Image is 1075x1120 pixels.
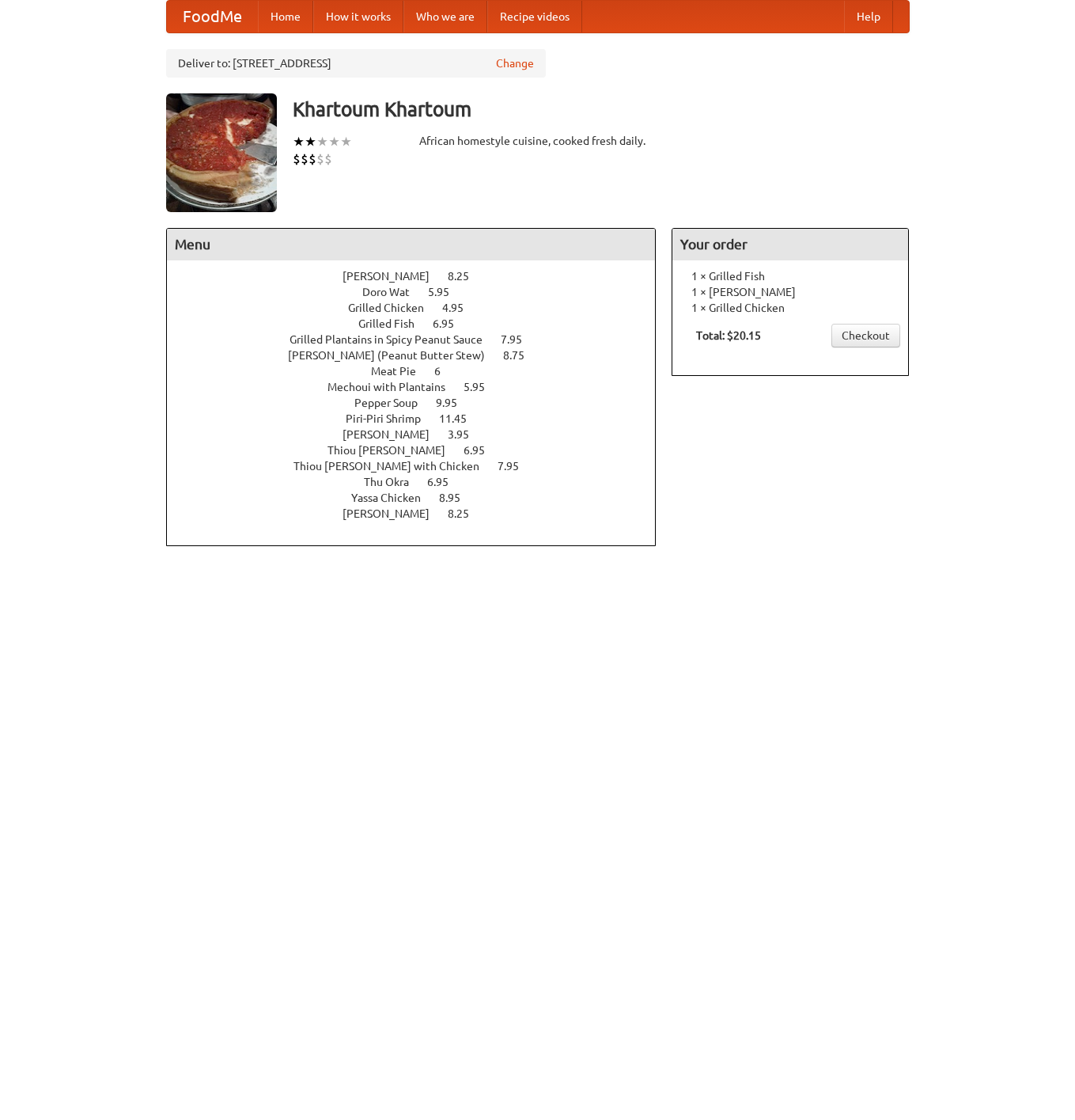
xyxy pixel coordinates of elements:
[324,150,332,168] li: $
[327,444,514,457] a: Thiou [PERSON_NAME] 6.95
[351,492,437,504] span: Yassa Chicken
[439,412,483,425] span: 11.45
[288,349,501,362] span: [PERSON_NAME] (Peanut Butter Stew)
[442,302,479,314] span: 4.95
[403,1,487,32] a: Who we are
[448,507,485,520] span: 8.25
[464,381,501,393] span: 5.95
[327,381,514,393] a: Mechoui with Plantains 5.95
[293,460,495,473] span: Thiou [PERSON_NAME] with Chicken
[680,284,900,300] li: 1 × [PERSON_NAME]
[305,133,316,150] li: ★
[844,1,893,32] a: Help
[464,444,501,457] span: 6.95
[354,397,486,409] a: Pepper Soup 9.95
[293,133,305,150] li: ★
[346,412,496,425] a: Piri-Piri Shrimp 11.45
[371,365,470,378] a: Meat Pie 6
[308,150,316,168] li: $
[503,349,540,362] span: 8.75
[448,428,485,441] span: 3.95
[288,349,554,362] a: [PERSON_NAME] (Peanut Butter Stew) 8.75
[439,492,476,504] span: 8.95
[343,507,498,520] a: [PERSON_NAME] 8.25
[831,324,900,347] a: Checkout
[340,133,352,150] li: ★
[313,1,403,32] a: How it works
[496,55,534,71] a: Change
[436,397,473,409] span: 9.95
[487,1,582,32] a: Recipe videos
[343,507,445,520] span: [PERSON_NAME]
[167,229,656,260] h4: Menu
[351,492,490,504] a: Yassa Chicken 8.95
[258,1,313,32] a: Home
[167,1,258,32] a: FoodMe
[327,444,461,457] span: Thiou [PERSON_NAME]
[166,49,546,78] div: Deliver to: [STREET_ADDRESS]
[343,270,498,283] a: [PERSON_NAME] 8.25
[362,286,426,298] span: Doro Wat
[680,268,900,284] li: 1 × Grilled Fish
[427,476,464,488] span: 6.95
[364,476,478,488] a: Thu Okra 6.95
[358,317,430,330] span: Grilled Fish
[343,428,498,441] a: [PERSON_NAME] 3.95
[696,329,761,342] b: Total: $20.15
[501,333,538,346] span: 7.95
[328,133,340,150] li: ★
[498,460,535,473] span: 7.95
[343,428,445,441] span: [PERSON_NAME]
[343,270,445,283] span: [PERSON_NAME]
[371,365,432,378] span: Meat Pie
[680,300,900,316] li: 1 × Grilled Chicken
[346,412,437,425] span: Piri-Piri Shrimp
[434,365,456,378] span: 6
[301,150,308,168] li: $
[290,333,551,346] a: Grilled Plantains in Spicy Peanut Sauce 7.95
[364,476,425,488] span: Thu Okra
[358,317,483,330] a: Grilled Fish 6.95
[316,150,324,168] li: $
[362,286,479,298] a: Doro Wat 5.95
[166,93,277,212] img: angular.jpg
[419,133,657,149] div: African homestyle cuisine, cooked fresh daily.
[433,317,470,330] span: 6.95
[348,302,493,314] a: Grilled Chicken 4.95
[316,133,328,150] li: ★
[293,93,910,125] h3: Khartoum Khartoum
[448,270,485,283] span: 8.25
[290,333,498,346] span: Grilled Plantains in Spicy Peanut Sauce
[348,302,440,314] span: Grilled Chicken
[293,460,548,473] a: Thiou [PERSON_NAME] with Chicken 7.95
[428,286,465,298] span: 5.95
[672,229,908,260] h4: Your order
[293,150,301,168] li: $
[354,397,433,409] span: Pepper Soup
[327,381,461,393] span: Mechoui with Plantains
